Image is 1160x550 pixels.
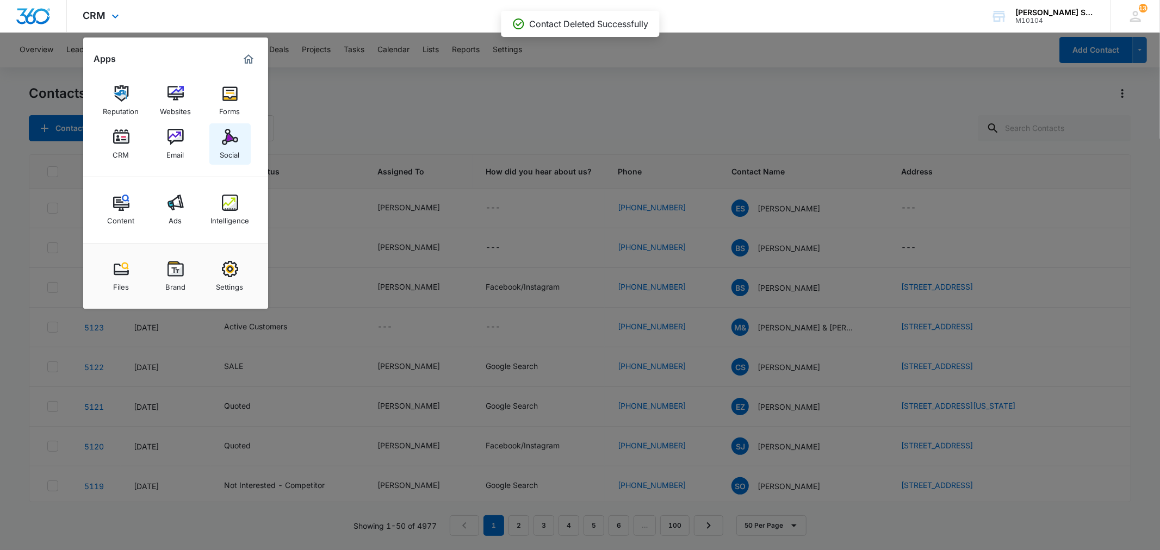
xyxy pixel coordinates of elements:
[94,54,116,64] h2: Apps
[169,211,182,225] div: Ads
[216,277,244,291] div: Settings
[167,145,184,159] div: Email
[101,123,142,165] a: CRM
[209,189,251,230] a: Intelligence
[113,277,129,291] div: Files
[155,189,196,230] a: Ads
[101,80,142,121] a: Reputation
[101,255,142,297] a: Files
[108,211,135,225] div: Content
[1139,4,1147,12] span: 137
[1015,8,1095,17] div: account name
[209,80,251,121] a: Forms
[155,123,196,165] a: Email
[160,102,191,116] div: Websites
[240,51,257,68] a: Marketing 360® Dashboard
[155,255,196,297] a: Brand
[220,145,240,159] div: Social
[1015,17,1095,24] div: account id
[1139,4,1147,12] div: notifications count
[529,17,648,30] p: Contact Deleted Successfully
[165,277,185,291] div: Brand
[209,255,251,297] a: Settings
[220,102,240,116] div: Forms
[155,80,196,121] a: Websites
[113,145,129,159] div: CRM
[101,189,142,230] a: Content
[103,102,139,116] div: Reputation
[209,123,251,165] a: Social
[83,10,106,21] span: CRM
[210,211,249,225] div: Intelligence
